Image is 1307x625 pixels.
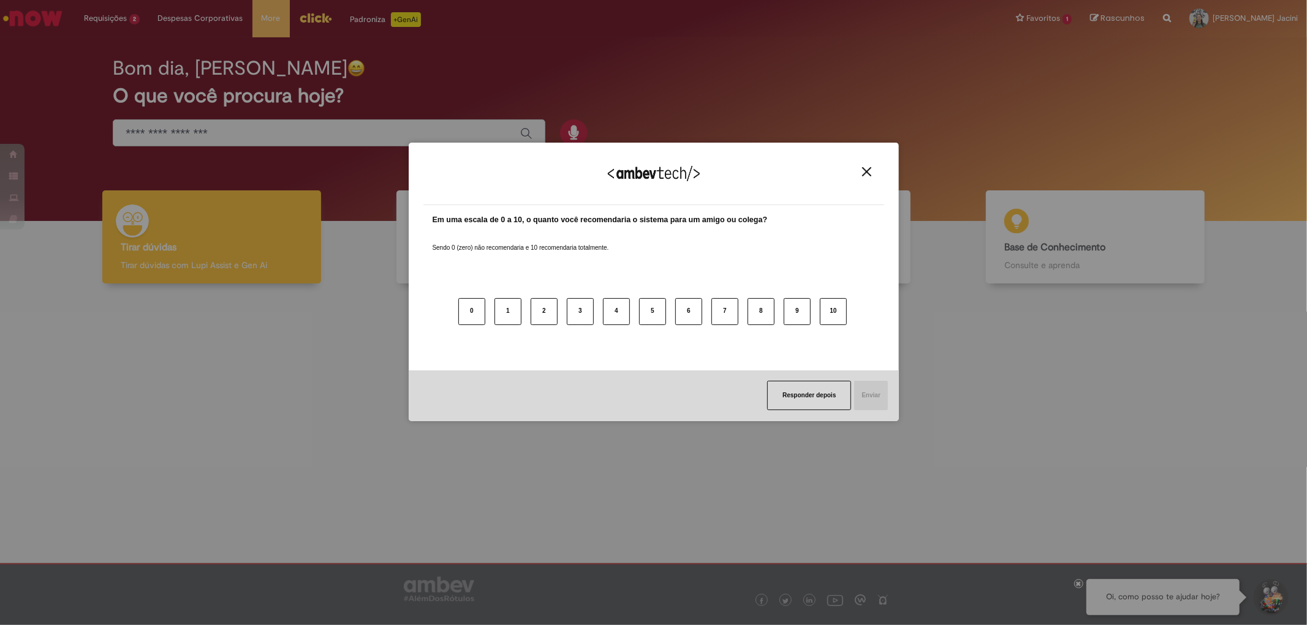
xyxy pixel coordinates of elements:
[531,298,558,325] button: 2
[862,167,871,176] img: Close
[608,166,700,181] img: Logo Ambevtech
[603,298,630,325] button: 4
[494,298,521,325] button: 1
[567,298,594,325] button: 3
[675,298,702,325] button: 6
[858,167,875,177] button: Close
[639,298,666,325] button: 5
[748,298,775,325] button: 8
[784,298,811,325] button: 9
[820,298,847,325] button: 10
[458,298,485,325] button: 0
[433,214,768,226] label: Em uma escala de 0 a 10, o quanto você recomendaria o sistema para um amigo ou colega?
[433,229,609,252] label: Sendo 0 (zero) não recomendaria e 10 recomendaria totalmente.
[767,381,851,410] button: Responder depois
[711,298,738,325] button: 7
